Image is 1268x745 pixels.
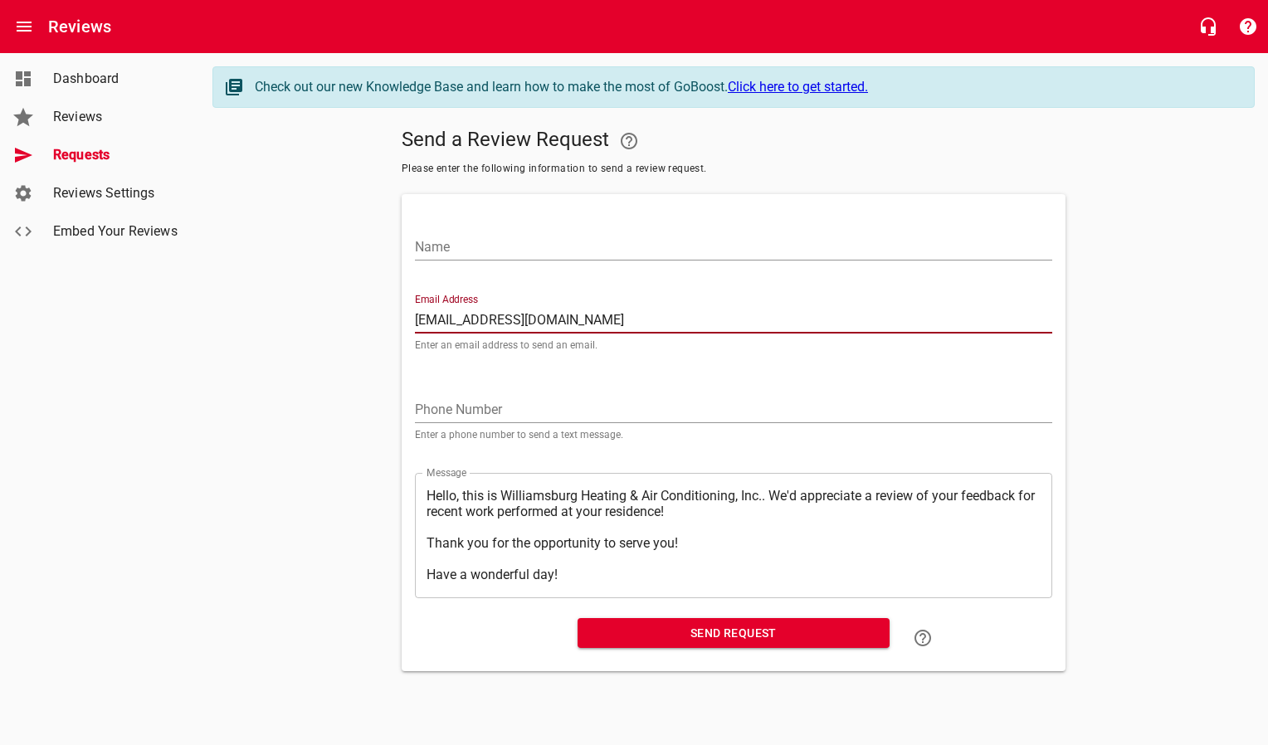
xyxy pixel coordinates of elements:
[402,161,1066,178] span: Please enter the following information to send a review request.
[903,618,943,658] a: Learn how to "Send a Review Request"
[415,430,1052,440] p: Enter a phone number to send a text message.
[1188,7,1228,46] button: Live Chat
[578,618,890,649] button: Send Request
[591,623,876,644] span: Send Request
[427,488,1041,582] textarea: Hello, this is Williamsburg Heating & Air Conditioning, Inc.. We'd appreciate a review of your fe...
[415,295,478,304] label: Email Address
[609,121,649,161] a: Your Google or Facebook account must be connected to "Send a Review Request"
[53,183,179,203] span: Reviews Settings
[4,7,44,46] button: Open drawer
[48,13,111,40] h6: Reviews
[53,107,179,127] span: Reviews
[53,222,179,241] span: Embed Your Reviews
[53,145,179,165] span: Requests
[415,340,1052,350] p: Enter an email address to send an email.
[402,121,1066,161] h5: Send a Review Request
[1228,7,1268,46] button: Support Portal
[255,77,1237,97] div: Check out our new Knowledge Base and learn how to make the most of GoBoost.
[728,79,868,95] a: Click here to get started.
[53,69,179,89] span: Dashboard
